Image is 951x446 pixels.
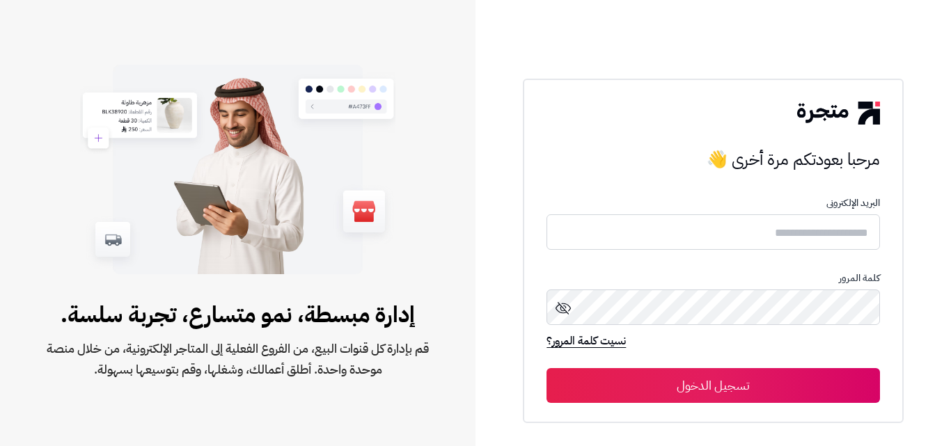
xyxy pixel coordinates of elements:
[547,145,879,173] h3: مرحبا بعودتكم مرة أخرى 👋
[45,298,431,331] span: إدارة مبسطة، نمو متسارع، تجربة سلسة.
[547,198,879,209] p: البريد الإلكترونى
[45,338,431,380] span: قم بإدارة كل قنوات البيع، من الفروع الفعلية إلى المتاجر الإلكترونية، من خلال منصة موحدة واحدة. أط...
[547,368,879,403] button: تسجيل الدخول
[547,333,626,352] a: نسيت كلمة المرور؟
[797,102,879,124] img: logo-2.png
[547,273,879,284] p: كلمة المرور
